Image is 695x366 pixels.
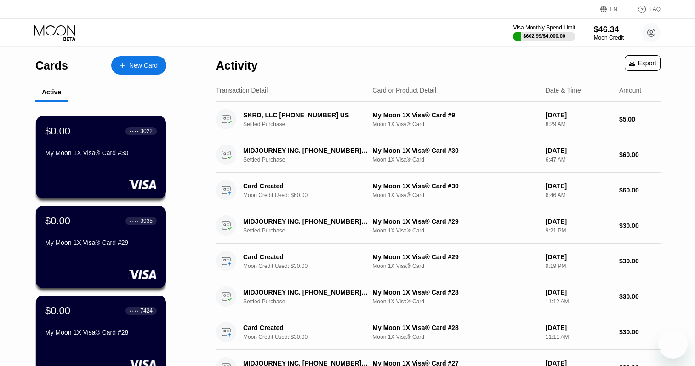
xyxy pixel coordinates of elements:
[619,257,661,265] div: $30.00
[35,59,68,72] div: Cards
[243,227,377,234] div: Settled Purchase
[619,293,661,300] div: $30.00
[546,182,612,190] div: [DATE]
[546,87,581,94] div: Date & Time
[594,25,624,41] div: $46.34Moon Credit
[372,121,538,128] div: Moon 1X Visa® Card
[546,324,612,331] div: [DATE]
[546,192,612,198] div: 6:46 AM
[546,147,612,154] div: [DATE]
[243,334,377,340] div: Moon Credit Used: $30.00
[546,111,612,119] div: [DATE]
[610,6,618,12] div: EN
[513,24,575,41] div: Visa Monthly Spend Limit$602.99/$4,000.00
[372,263,538,269] div: Moon 1X Visa® Card
[216,173,661,208] div: Card CreatedMoon Credit Used: $60.00My Moon 1X Visa® Card #30Moon 1X Visa® Card[DATE]6:46 AM$60.00
[372,111,538,119] div: My Moon 1X Visa® Card #9
[594,25,624,35] div: $46.34
[629,59,656,67] div: Export
[243,121,377,128] div: Settled Purchase
[546,253,612,261] div: [DATE]
[619,222,661,229] div: $30.00
[243,253,368,261] div: Card Created
[243,182,368,190] div: Card Created
[140,308,153,314] div: 7424
[523,33,565,39] div: $602.99 / $4,000.00
[243,157,377,163] div: Settled Purchase
[594,35,624,41] div: Moon Credit
[130,309,139,312] div: ● ● ● ●
[546,227,612,234] div: 9:21 PM
[243,263,377,269] div: Moon Credit Used: $30.00
[45,215,70,227] div: $0.00
[243,289,368,296] div: MIDJOURNEY INC. [PHONE_NUMBER] US
[628,5,661,14] div: FAQ
[36,116,166,198] div: $0.00● ● ● ●3022My Moon 1X Visa® Card #30
[619,87,641,94] div: Amount
[546,263,612,269] div: 9:19 PM
[216,102,661,137] div: SKRD, LLC [PHONE_NUMBER] USSettled PurchaseMy Moon 1X Visa® Card #9Moon 1X Visa® Card[DATE]8:29 A...
[546,157,612,163] div: 6:47 AM
[243,324,368,331] div: Card Created
[372,324,538,331] div: My Moon 1X Visa® Card #28
[45,149,157,157] div: My Moon 1X Visa® Card #30
[372,218,538,225] div: My Moon 1X Visa® Card #29
[372,87,436,94] div: Card or Product Detail
[600,5,628,14] div: EN
[372,253,538,261] div: My Moon 1X Visa® Card #29
[546,298,612,305] div: 11:12 AM
[111,56,166,75] div: New Card
[45,125,70,137] div: $0.00
[625,55,661,71] div: Export
[45,239,157,246] div: My Moon 1X Visa® Card #29
[216,314,661,350] div: Card CreatedMoon Credit Used: $30.00My Moon 1X Visa® Card #28Moon 1X Visa® Card[DATE]11:11 AM$30.00
[243,218,368,225] div: MIDJOURNEY INC. [PHONE_NUMBER] US
[216,244,661,279] div: Card CreatedMoon Credit Used: $30.00My Moon 1X Visa® Card #29Moon 1X Visa® Card[DATE]9:19 PM$30.00
[243,111,368,119] div: SKRD, LLC [PHONE_NUMBER] US
[140,218,153,224] div: 3935
[129,62,158,70] div: New Card
[546,121,612,128] div: 8:29 AM
[619,116,661,123] div: $5.00
[216,87,268,94] div: Transaction Detail
[372,227,538,234] div: Moon 1X Visa® Card
[619,328,661,336] div: $30.00
[513,24,575,31] div: Visa Monthly Spend Limit
[619,186,661,194] div: $60.00
[649,6,661,12] div: FAQ
[658,329,688,359] iframe: Кнопка запуска окна обмена сообщениями
[372,298,538,305] div: Moon 1X Visa® Card
[243,298,377,305] div: Settled Purchase
[130,220,139,222] div: ● ● ● ●
[546,334,612,340] div: 11:11 AM
[140,128,153,134] div: 3022
[130,130,139,133] div: ● ● ● ●
[216,208,661,244] div: MIDJOURNEY INC. [PHONE_NUMBER] USSettled PurchaseMy Moon 1X Visa® Card #29Moon 1X Visa® Card[DATE...
[36,206,166,288] div: $0.00● ● ● ●3935My Moon 1X Visa® Card #29
[45,329,157,336] div: My Moon 1X Visa® Card #28
[216,59,257,72] div: Activity
[372,289,538,296] div: My Moon 1X Visa® Card #28
[372,334,538,340] div: Moon 1X Visa® Card
[216,137,661,173] div: MIDJOURNEY INC. [PHONE_NUMBER] USSettled PurchaseMy Moon 1X Visa® Card #30Moon 1X Visa® Card[DATE...
[42,88,61,96] div: Active
[243,147,368,154] div: MIDJOURNEY INC. [PHONE_NUMBER] US
[546,218,612,225] div: [DATE]
[372,157,538,163] div: Moon 1X Visa® Card
[372,147,538,154] div: My Moon 1X Visa® Card #30
[546,289,612,296] div: [DATE]
[372,192,538,198] div: Moon 1X Visa® Card
[216,279,661,314] div: MIDJOURNEY INC. [PHONE_NUMBER] USSettled PurchaseMy Moon 1X Visa® Card #28Moon 1X Visa® Card[DATE...
[619,151,661,158] div: $60.00
[372,182,538,190] div: My Moon 1X Visa® Card #30
[45,305,70,317] div: $0.00
[243,192,377,198] div: Moon Credit Used: $60.00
